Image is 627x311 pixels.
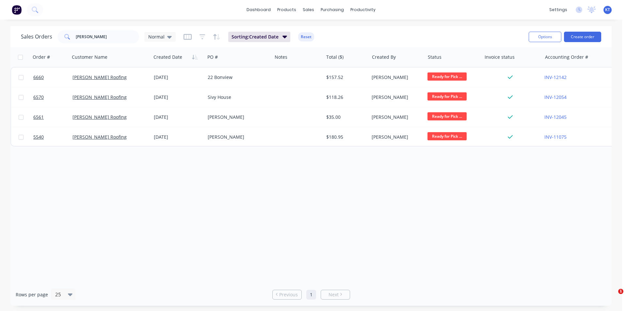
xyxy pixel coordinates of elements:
[33,94,44,101] span: 6570
[243,5,274,15] a: dashboard
[76,30,139,43] input: Search...
[270,290,353,300] ul: Pagination
[545,54,588,60] div: Accounting Order #
[33,107,72,127] a: 6561
[372,114,420,120] div: [PERSON_NAME]
[544,74,567,80] a: INV-12142
[153,54,182,60] div: Created Date
[427,92,467,101] span: Ready for Pick ...
[12,5,22,15] img: Factory
[546,5,571,15] div: settings
[208,134,266,140] div: [PERSON_NAME]
[72,74,127,80] a: [PERSON_NAME] Roofing
[317,5,347,15] div: purchasing
[427,132,467,140] span: Ready for Pick ...
[329,291,339,298] span: Next
[33,87,72,107] a: 6570
[274,5,299,15] div: products
[33,127,72,147] a: 5540
[72,134,127,140] a: [PERSON_NAME] Roofing
[154,134,202,140] div: [DATE]
[372,134,420,140] div: [PERSON_NAME]
[275,54,287,60] div: Notes
[321,291,350,298] a: Next page
[154,114,202,120] div: [DATE]
[347,5,379,15] div: productivity
[33,74,44,81] span: 6660
[273,291,301,298] a: Previous page
[372,94,420,101] div: [PERSON_NAME]
[16,291,48,298] span: Rows per page
[326,74,364,81] div: $157.52
[228,32,290,42] button: Sorting:Created Date
[618,289,623,294] span: 1
[428,54,442,60] div: Status
[326,94,364,101] div: $118.26
[208,74,266,81] div: 22 Bonview
[605,289,620,304] iframe: Intercom live chat
[154,94,202,101] div: [DATE]
[306,290,316,300] a: Page 1 is your current page
[326,114,364,120] div: $35.00
[298,32,314,41] button: Reset
[485,54,515,60] div: Invoice status
[529,32,561,42] button: Options
[299,5,317,15] div: sales
[21,34,52,40] h1: Sales Orders
[326,54,344,60] div: Total ($)
[33,114,44,120] span: 6561
[605,7,610,13] span: KT
[148,33,165,40] span: Normal
[564,32,601,42] button: Create order
[33,134,44,140] span: 5540
[544,114,567,120] a: INV-12045
[544,94,567,100] a: INV-12054
[33,54,50,60] div: Order #
[544,134,567,140] a: INV-11075
[208,114,266,120] div: [PERSON_NAME]
[208,94,266,101] div: Sivy House
[72,94,127,100] a: [PERSON_NAME] Roofing
[427,72,467,81] span: Ready for Pick ...
[427,112,467,120] span: Ready for Pick ...
[232,34,279,40] span: Sorting: Created Date
[33,68,72,87] a: 6660
[372,54,396,60] div: Created By
[72,54,107,60] div: Customer Name
[279,291,298,298] span: Previous
[326,134,364,140] div: $180.95
[372,74,420,81] div: [PERSON_NAME]
[72,114,127,120] a: [PERSON_NAME] Roofing
[154,74,202,81] div: [DATE]
[207,54,218,60] div: PO #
